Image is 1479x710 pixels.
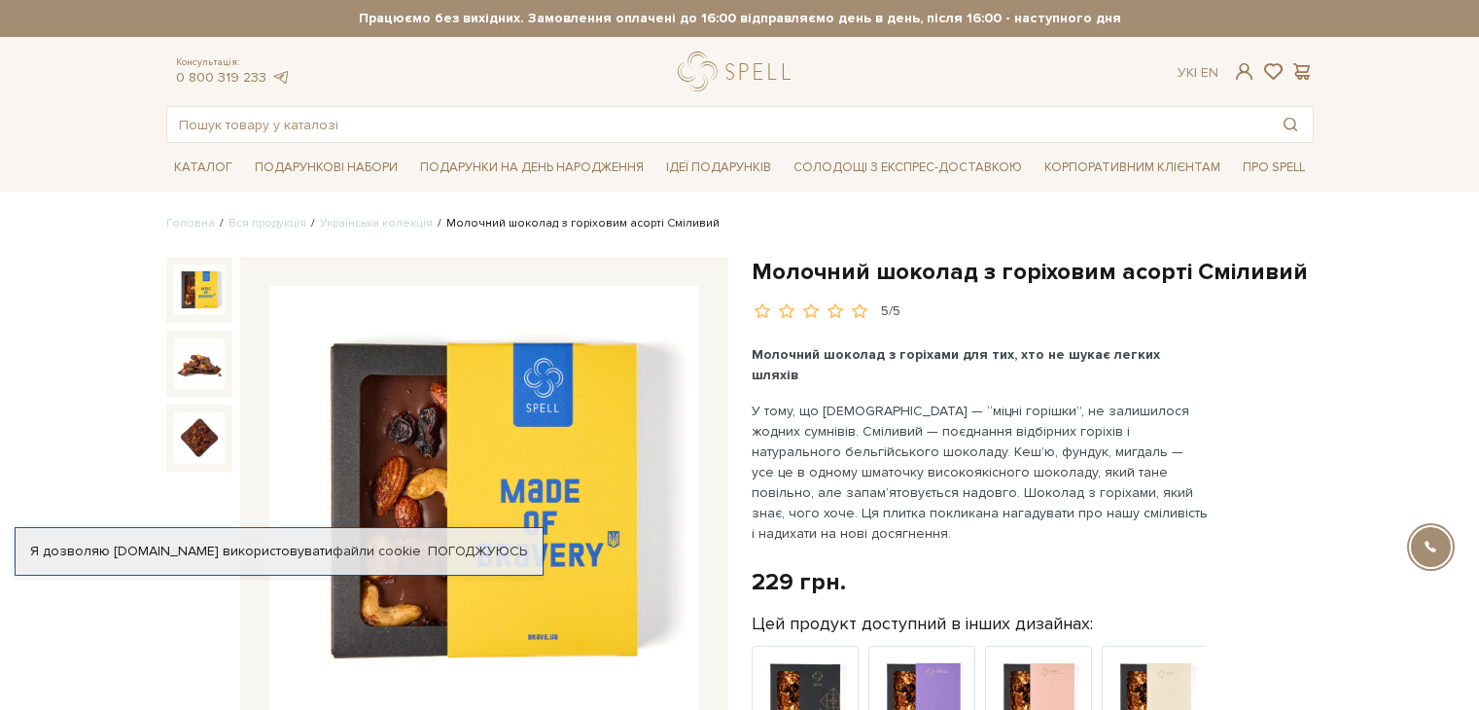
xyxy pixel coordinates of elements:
span: Консультація: [176,56,291,69]
a: Про Spell [1235,153,1313,183]
a: Ідеї подарунків [658,153,779,183]
a: logo [678,52,799,91]
span: | [1194,64,1197,81]
img: Молочний шоколад з горіховим асорті Сміливий [174,338,225,389]
input: Пошук товару у каталозі [167,107,1268,142]
a: Подарунки на День народження [412,153,651,183]
li: Молочний шоколад з горіховим асорті Сміливий [433,215,720,232]
a: Вся продукція [229,216,306,231]
b: Молочний шоколад з горіхами для тих, хто не шукає легких шляхів [752,346,1160,383]
a: Українська колекція [320,216,433,231]
label: Цей продукт доступний в інших дизайнах: [752,613,1093,635]
a: 0 800 319 233 [176,69,266,86]
button: Пошук товару у каталозі [1268,107,1313,142]
a: Головна [166,216,215,231]
a: Корпоративним клієнтам [1037,153,1228,183]
h1: Молочний шоколад з горіховим асорті Сміливий [752,257,1314,287]
a: файли cookie [333,543,421,559]
img: Молочний шоколад з горіховим асорті Сміливий [174,412,225,463]
a: Каталог [166,153,240,183]
p: У тому, що [DEMOGRAPHIC_DATA] — “міцні горішки”, не залишилося жодних сумнівів. Сміливий — поєдна... [752,401,1208,544]
a: Солодощі з експрес-доставкою [786,151,1030,184]
strong: Працюємо без вихідних. Замовлення оплачені до 16:00 відправляємо день в день, після 16:00 - насту... [166,10,1314,27]
a: Погоджуюсь [428,543,527,560]
div: Ук [1178,64,1218,82]
div: 229 грн. [752,567,846,597]
a: telegram [271,69,291,86]
a: En [1201,64,1218,81]
a: Подарункові набори [247,153,405,183]
img: Молочний шоколад з горіховим асорті Сміливий [174,265,225,315]
div: Я дозволяю [DOMAIN_NAME] використовувати [16,543,543,560]
div: 5/5 [881,302,900,321]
